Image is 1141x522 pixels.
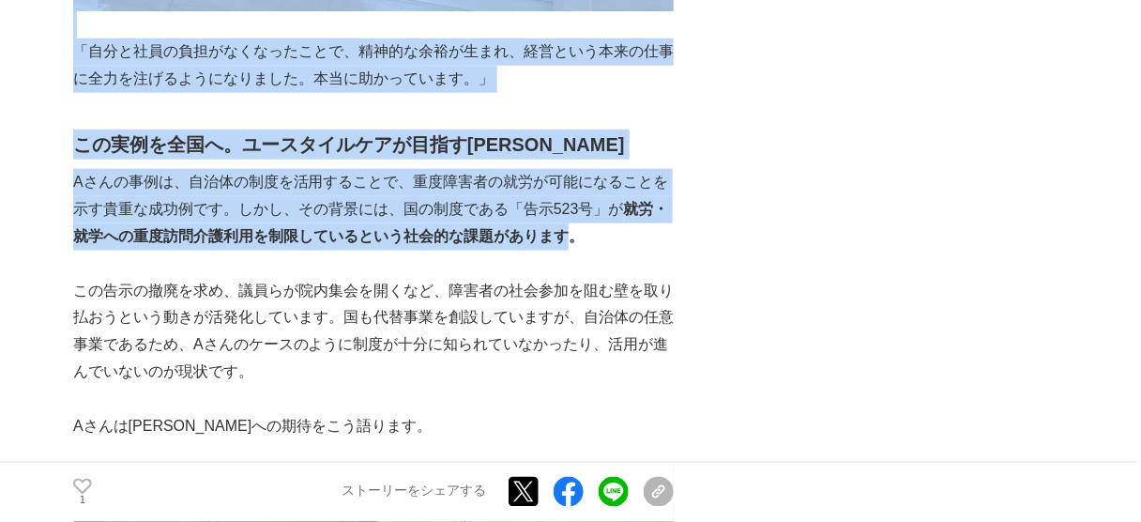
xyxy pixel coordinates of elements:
p: ストーリーをシェアする [342,484,486,501]
p: Aさんは[PERSON_NAME]への期待をこう語ります。 [73,413,674,440]
p: この告示の撤廃を求め、議員らが院内集会を開くなど、障害者の社会参加を阻む壁を取り払おうという動きが活発化しています。国も代替事業を創設していますが、自治体の任意事業であるため、Aさんのケースのよ... [73,278,674,386]
strong: 就労・就学への重度訪問介護利用を制限しているという社会的な課題があります。 [73,201,669,244]
p: 「自分と社員の負担がなくなったことで、精神的な余裕が生まれ、経営という本来の仕事に全力を注げるようになりました。本当に助かっています。」 [73,38,674,93]
p: 1 [73,497,92,506]
h2: この実例を全国へ。ユースタイルケアが目指す[PERSON_NAME] [73,130,674,160]
p: Aさんの事例は、自治体の制度を活用することで、重度障害者の就労が可能になることを示す貴重な成功例です。しかし、その背景には、国の制度である「告示523号」が [73,169,674,250]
